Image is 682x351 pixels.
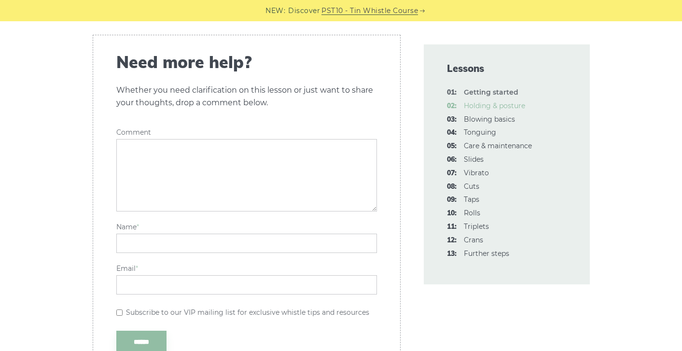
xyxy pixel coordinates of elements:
span: 11: [447,221,457,233]
a: 12:Crans [464,236,483,244]
a: 11:Triplets [464,222,489,231]
span: 02: [447,100,457,112]
a: 08:Cuts [464,182,479,191]
a: 13:Further steps [464,249,509,258]
a: 06:Slides [464,155,484,164]
span: NEW: [265,5,285,16]
a: 04:Tonguing [464,128,496,137]
strong: Getting started [464,88,518,97]
label: Email [116,265,377,273]
span: 03: [447,114,457,126]
a: 10:Rolls [464,209,480,217]
span: 08: [447,181,457,193]
a: 03:Blowing basics [464,115,515,124]
span: 04: [447,127,457,139]
span: 10: [447,208,457,219]
span: 06: [447,154,457,166]
a: 02:Holding & posture [464,101,525,110]
a: PST10 - Tin Whistle Course [321,5,418,16]
label: Comment [116,128,377,137]
label: Name [116,223,377,231]
span: 07: [447,168,457,179]
p: Whether you need clarification on this lesson or just want to share your thoughts, drop a comment... [116,84,377,109]
a: 09:Taps [464,195,479,204]
a: 07:Vibrato [464,168,489,177]
label: Subscribe to our VIP mailing list for exclusive whistle tips and resources [126,309,369,317]
span: 12: [447,235,457,246]
span: 05: [447,140,457,152]
span: Discover [288,5,320,16]
span: 13: [447,248,457,260]
span: 09: [447,194,457,206]
a: 05:Care & maintenance [464,141,532,150]
span: 01: [447,87,457,98]
span: Lessons [447,62,567,75]
span: Need more help? [116,53,377,72]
